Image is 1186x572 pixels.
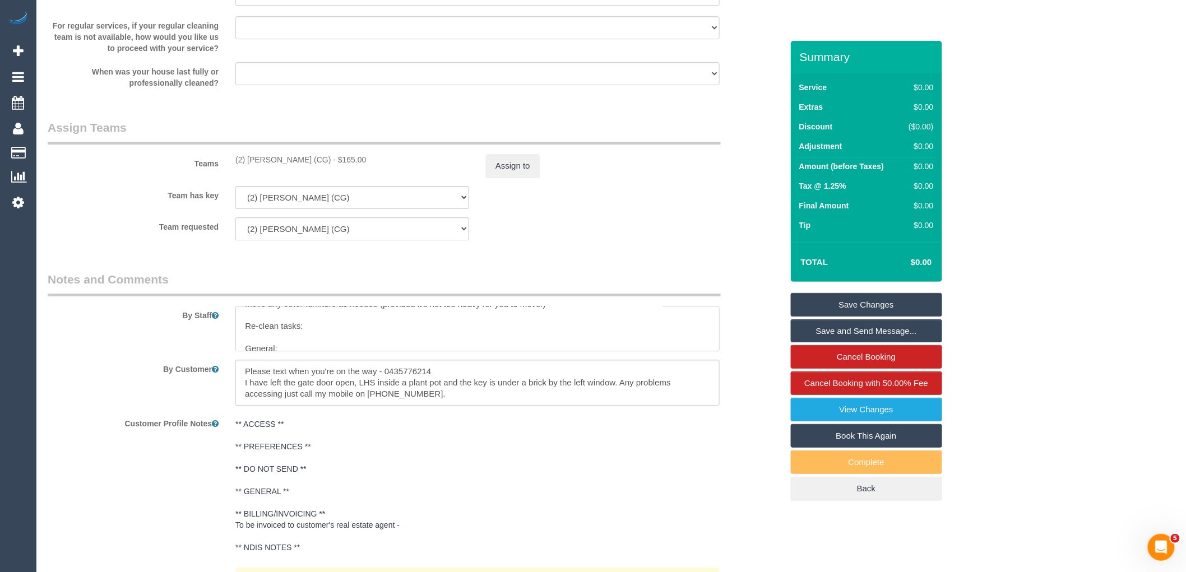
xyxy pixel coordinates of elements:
img: Automaid Logo [7,11,29,27]
label: By Customer [39,360,227,375]
h4: $0.00 [877,258,932,267]
div: $0.00 [904,220,934,231]
label: Customer Profile Notes [39,414,227,429]
div: ($0.00) [904,121,934,132]
label: Amount (before Taxes) [799,161,884,172]
h3: Summary [800,50,937,63]
label: Tip [799,220,811,231]
label: For regular services, if your regular cleaning team is not available, how would you like us to pr... [39,16,227,54]
div: $0.00 [904,82,934,93]
a: Save Changes [791,293,942,317]
div: $0.00 [904,161,934,172]
label: Service [799,82,827,93]
label: By Staff [39,306,227,321]
div: $0.00 [904,200,934,211]
label: Teams [39,154,227,169]
div: $0.00 [904,101,934,113]
a: Cancel Booking with 50.00% Fee [791,371,942,395]
span: Cancel Booking with 50.00% Fee [804,378,928,388]
a: Back [791,477,942,500]
a: View Changes [791,398,942,421]
iframe: Intercom live chat [1148,534,1175,561]
label: Extras [799,101,823,113]
label: Discount [799,121,833,132]
button: Assign to [486,154,540,178]
legend: Assign Teams [48,119,721,145]
div: 4 hours x $41.25/hour [235,154,469,165]
span: 5 [1171,534,1180,543]
label: Adjustment [799,141,842,152]
label: Team requested [39,217,227,232]
a: Save and Send Message... [791,319,942,343]
label: Tax @ 1.25% [799,180,846,192]
div: $0.00 [904,180,934,192]
div: $0.00 [904,141,934,152]
label: Team has key [39,186,227,201]
label: Final Amount [799,200,849,211]
a: Cancel Booking [791,345,942,369]
legend: Notes and Comments [48,271,721,296]
label: When was your house last fully or professionally cleaned? [39,62,227,89]
strong: Total [801,257,828,267]
a: Book This Again [791,424,942,448]
pre: ** ACCESS ** ** PREFERENCES ** ** DO NOT SEND ** ** GENERAL ** ** BILLING/INVOICING ** To be invo... [235,418,720,553]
